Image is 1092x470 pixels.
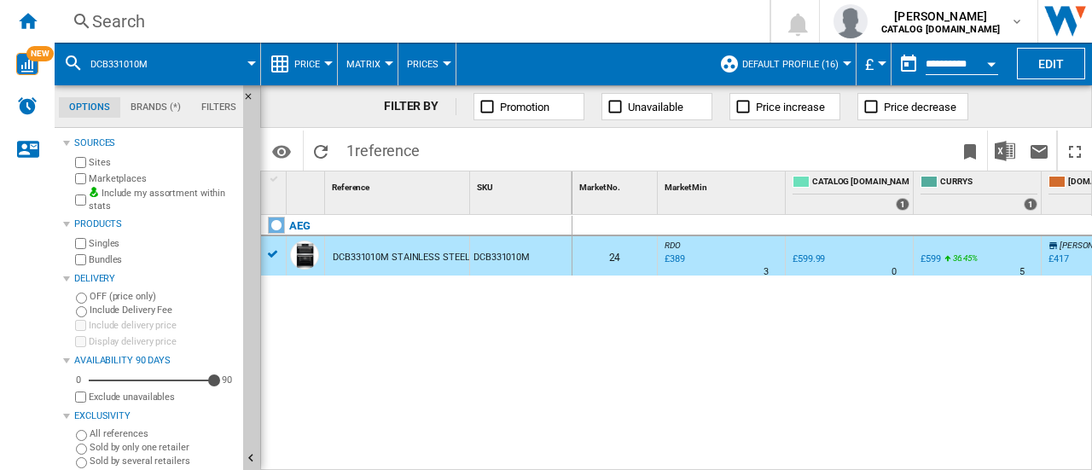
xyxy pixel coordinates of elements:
[120,97,191,118] md-tab-item: Brands (*)
[89,237,236,250] label: Singles
[294,43,328,85] button: Price
[63,43,252,85] div: DCB331010M
[572,236,657,276] div: 24
[742,43,847,85] button: Default profile (16)
[328,171,469,198] div: Reference Sort None
[355,142,420,160] span: reference
[995,141,1015,161] img: excel-24x24.png
[865,43,882,85] button: £
[328,171,469,198] div: Sort None
[294,59,320,70] span: Price
[579,183,620,192] span: Market No.
[500,101,549,113] span: Promotion
[576,171,657,198] div: Sort None
[865,55,874,73] span: £
[384,98,456,115] div: FILTER BY
[74,409,236,423] div: Exclusivity
[75,336,86,347] input: Display delivery price
[76,457,87,468] input: Sold by several retailers
[789,171,913,214] div: CATALOG [DOMAIN_NAME] 1 offers sold by CATALOG ELECTROLUX.UK
[1017,48,1085,79] button: Edit
[661,171,785,198] div: Market Min Sort None
[346,43,389,85] button: Matrix
[75,157,86,168] input: Sites
[290,171,324,198] div: Sort None
[881,24,1000,35] b: CATALOG [DOMAIN_NAME]
[72,374,85,386] div: 0
[918,251,941,268] div: £599
[76,430,87,441] input: All references
[90,43,165,85] button: DCB331010M
[917,171,1041,214] div: CURRYS 1 offers sold by CURRYS
[1046,251,1069,268] div: £417
[304,131,338,171] button: Reload
[729,93,840,120] button: Price increase
[601,93,712,120] button: Unavailable
[74,218,236,231] div: Products
[59,97,120,118] md-tab-item: Options
[834,4,868,38] img: profile.jpg
[473,93,584,120] button: Promotion
[662,251,685,268] div: Last updated : Wednesday, 8 October 2025 08:47
[89,156,236,169] label: Sites
[16,53,38,75] img: wise-card.svg
[90,455,236,467] label: Sold by several retailers
[477,183,493,192] span: SKU
[793,253,825,264] div: £599.99
[333,238,469,277] div: DCB331010M STAINLESS STEEL
[90,304,236,316] label: Include Delivery Fee
[75,254,86,265] input: Bundles
[857,43,892,85] md-menu: Currency
[75,189,86,211] input: Include my assortment within stats
[90,441,236,454] label: Sold by only one retailer
[881,8,1000,25] span: [PERSON_NAME]
[921,253,941,264] div: £599
[26,46,54,61] span: NEW
[892,47,926,81] button: md-calendar
[76,444,87,455] input: Sold by only one retailer
[1022,131,1056,171] button: Send this report by email
[264,136,299,166] button: Options
[953,131,987,171] button: Bookmark this report
[407,59,439,70] span: Prices
[191,97,247,118] md-tab-item: Filters
[346,59,380,70] span: Matrix
[790,251,825,268] div: £599.99
[857,93,968,120] button: Price decrease
[742,59,839,70] span: Default profile (16)
[473,171,572,198] div: SKU Sort None
[90,427,236,440] label: All references
[951,251,961,271] i: %
[74,136,236,150] div: Sources
[661,171,785,198] div: Sort None
[884,101,956,113] span: Price decrease
[74,354,236,368] div: Availability 90 Days
[332,183,369,192] span: Reference
[470,236,572,276] div: DCB331010M
[988,131,1022,171] button: Download in Excel
[473,171,572,198] div: Sort None
[89,253,236,266] label: Bundles
[756,101,825,113] span: Price increase
[17,96,38,116] img: alerts-logo.svg
[812,176,909,190] span: CATALOG [DOMAIN_NAME]
[940,176,1037,190] span: CURRYS
[89,319,236,332] label: Include delivery price
[75,392,86,403] input: Display delivery price
[1048,253,1069,264] div: £417
[243,85,264,116] button: Hide
[407,43,447,85] button: Prices
[89,187,236,213] label: Include my assortment within stats
[576,171,657,198] div: Market No. Sort None
[892,264,897,281] div: Delivery Time : 0 day
[75,320,86,331] input: Include delivery price
[896,198,909,211] div: 1 offers sold by CATALOG ELECTROLUX.UK
[719,43,847,85] div: Default profile (16)
[89,372,214,389] md-slider: Availability
[92,9,725,33] div: Search
[89,172,236,185] label: Marketplaces
[76,293,87,304] input: OFF (price only)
